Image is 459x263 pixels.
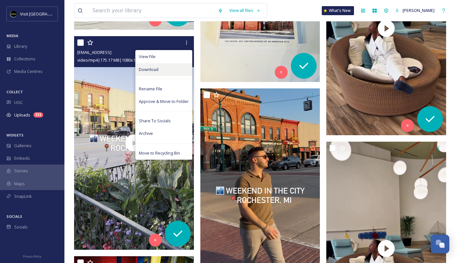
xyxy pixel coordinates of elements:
[6,133,24,137] span: WIDGETS
[77,49,111,55] span: [EMAIL_ADDRESS]
[74,36,194,249] img: thumbnail
[322,6,354,15] a: What's New
[77,57,142,63] span: video/mp4 | 175.17 MB | 1080 x 1920
[139,118,171,124] span: Share To Socials
[6,214,22,219] span: SOCIALS
[14,224,28,230] span: Socials
[14,181,25,187] span: Maps
[139,98,189,105] span: Approve & Move to Folder
[14,193,32,199] span: SnapLink
[6,89,23,94] span: COLLECT
[23,252,42,260] a: Privacy Policy
[14,155,30,161] span: Embeds
[14,43,27,49] span: Library
[139,130,153,137] span: Archive
[431,235,449,253] button: Open Chat
[139,150,180,156] span: Move to Recycling Bin
[6,33,18,38] span: MEDIA
[10,11,17,17] img: VISIT%20DETROIT%20LOGO%20-%20BLACK%20BACKGROUND.png
[139,54,156,60] span: View File
[139,66,158,73] span: Download
[226,4,264,17] a: View all files
[14,99,23,106] span: UGC
[139,86,162,92] span: Rename File
[14,68,43,75] span: Media Centres
[23,254,42,258] span: Privacy Policy
[14,168,28,174] span: Stories
[14,56,35,62] span: Collections
[14,143,32,149] span: Galleries
[392,4,438,17] a: [PERSON_NAME]
[20,11,70,17] span: Visit [GEOGRAPHIC_DATA]
[403,7,435,13] span: [PERSON_NAME]
[14,112,30,118] span: Uploads
[33,112,43,117] div: 321
[89,4,215,18] input: Search your library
